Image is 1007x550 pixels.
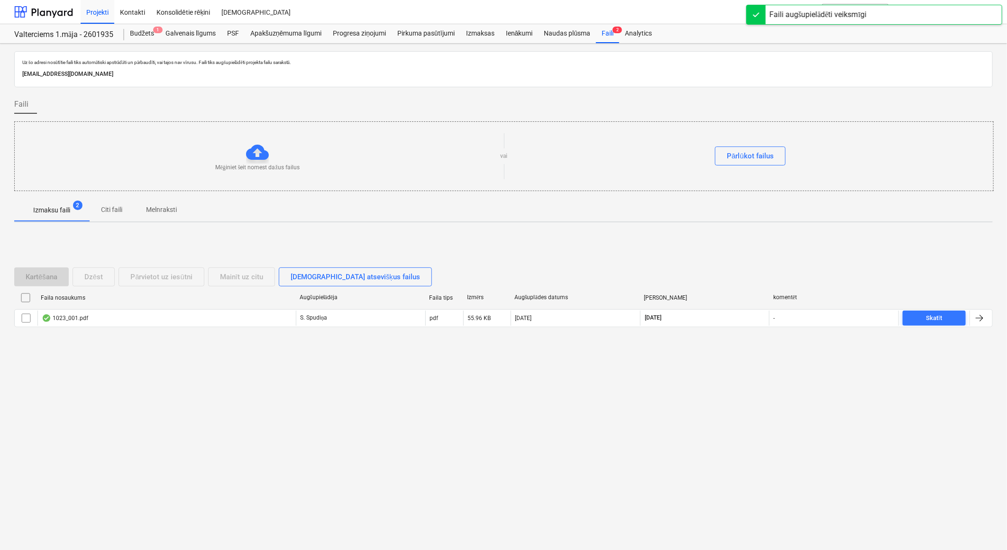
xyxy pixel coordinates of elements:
div: Budžets [124,24,160,43]
div: Izmērs [467,294,507,301]
span: 1 [153,27,163,33]
p: Uz šo adresi nosūtītie faili tiks automātiski apstrādāti un pārbaudīti, vai tajos nav vīrusu. Fai... [22,59,985,65]
div: OCR pabeigts [42,314,51,322]
div: Faila tips [429,294,459,301]
div: Augšuplādes datums [514,294,636,301]
a: Izmaksas [460,24,500,43]
p: Citi faili [101,205,123,215]
p: [EMAIL_ADDRESS][DOMAIN_NAME] [22,69,985,79]
div: Augšupielādēja [300,294,421,301]
div: Faili augšupielādēti veiksmīgi [769,9,867,20]
a: Galvenais līgums [160,24,221,43]
button: Skatīt [903,311,966,326]
a: Apakšuzņēmuma līgumi [245,24,327,43]
a: Budžets1 [124,24,160,43]
div: komentēt [773,294,895,301]
p: vai [501,152,508,160]
div: pdf [430,315,438,321]
div: Pārlūkot failus [727,150,774,162]
a: Analytics [619,24,658,43]
span: [DATE] [644,314,663,322]
div: [DATE] [515,315,531,321]
p: Izmaksu faili [33,205,70,215]
div: [DEMOGRAPHIC_DATA] atsevišķus failus [291,271,420,283]
div: [PERSON_NAME] [644,294,766,301]
div: Faila nosaukums [41,294,292,301]
p: Melnraksti [146,205,177,215]
div: Mēģiniet šeit nomest dažus failusvaiPārlūkot failus [14,121,994,191]
span: Faili [14,99,28,110]
button: Pārlūkot failus [715,147,786,165]
div: - [773,315,775,321]
div: Faili [596,24,619,43]
iframe: Chat Widget [960,504,1007,550]
a: Naudas plūsma [539,24,596,43]
p: Mēģiniet šeit nomest dažus failus [216,164,300,172]
div: Valterciems 1.māja - 2601935 [14,30,113,40]
a: Faili2 [596,24,619,43]
a: PSF [221,24,245,43]
div: 55.96 KB [467,315,491,321]
div: 1023_001.pdf [42,314,88,322]
a: Ienākumi [500,24,539,43]
p: S. Spudiņa [300,314,327,322]
a: Progresa ziņojumi [327,24,392,43]
a: Pirkuma pasūtījumi [392,24,460,43]
div: Skatīt [926,313,943,324]
span: 2 [73,201,82,210]
span: 2 [613,27,622,33]
button: [DEMOGRAPHIC_DATA] atsevišķus failus [279,267,432,286]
